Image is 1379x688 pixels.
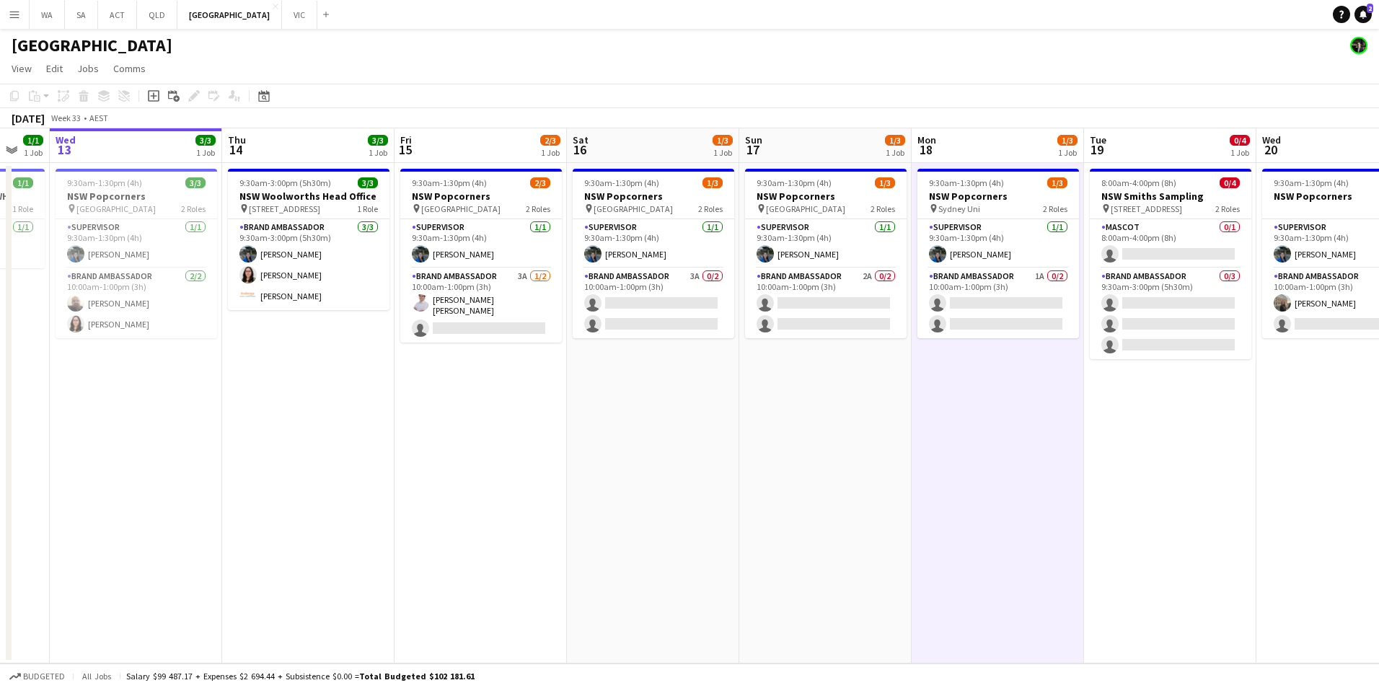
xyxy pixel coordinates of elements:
span: Edit [46,62,63,75]
button: Budgeted [7,669,67,684]
button: [GEOGRAPHIC_DATA] [177,1,282,29]
a: 2 [1354,6,1372,23]
a: Jobs [71,59,105,78]
h1: [GEOGRAPHIC_DATA] [12,35,172,56]
div: [DATE] [12,111,45,125]
button: QLD [137,1,177,29]
div: AEST [89,113,108,123]
a: View [6,59,38,78]
span: Jobs [77,62,99,75]
button: VIC [282,1,317,29]
span: View [12,62,32,75]
div: Salary $99 487.17 + Expenses $2 694.44 + Subsistence $0.00 = [126,671,475,682]
span: Week 33 [48,113,84,123]
button: WA [30,1,65,29]
span: Comms [113,62,146,75]
span: 2 [1367,4,1373,13]
span: Budgeted [23,671,65,682]
span: All jobs [79,671,114,682]
button: SA [65,1,98,29]
span: Total Budgeted $102 181.61 [359,671,475,682]
app-user-avatar: Mauricio Torres Barquet [1350,37,1367,54]
button: ACT [98,1,137,29]
a: Edit [40,59,69,78]
a: Comms [107,59,151,78]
